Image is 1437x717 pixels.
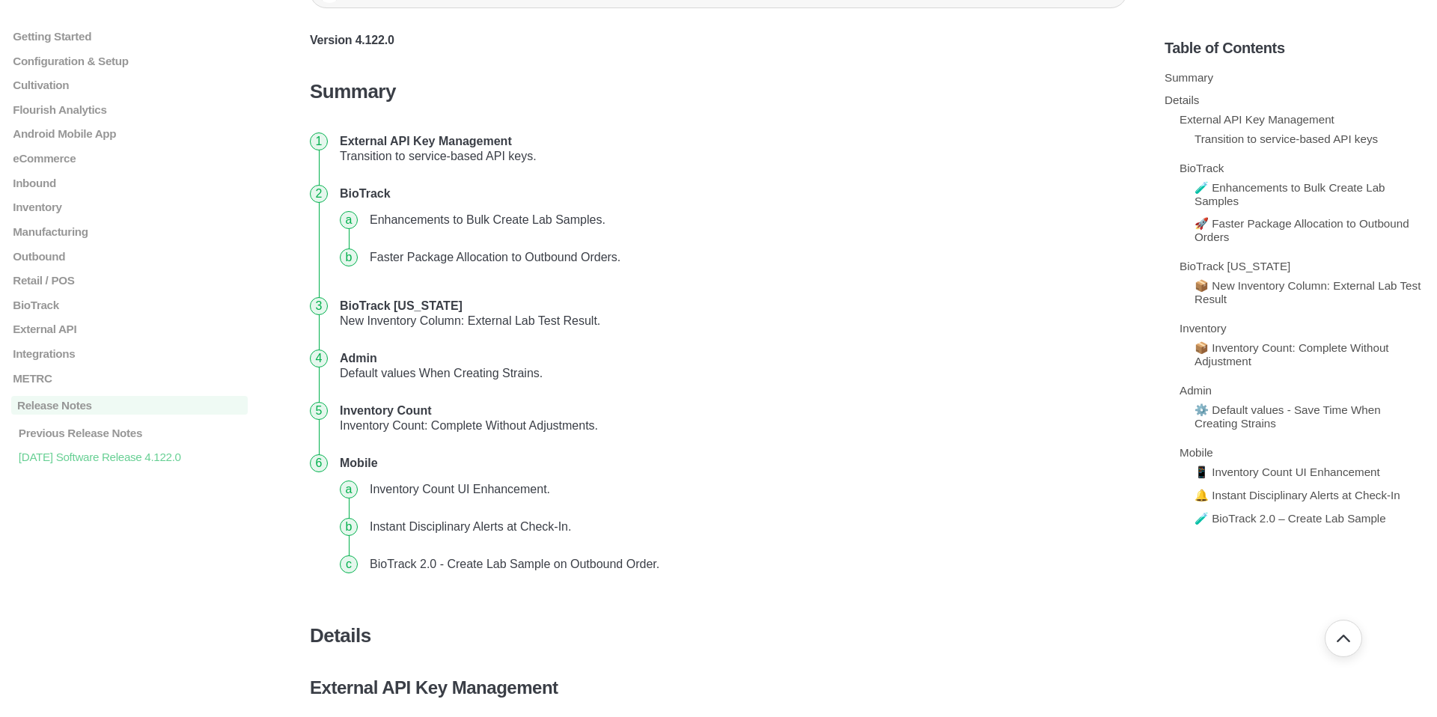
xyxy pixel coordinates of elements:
[1195,466,1380,478] a: 📱 Inventory Count UI Enhancement
[11,79,248,91] a: Cultivation
[1180,384,1212,397] a: Admin
[364,471,1121,508] li: Inventory Count UI Enhancement.
[364,201,1121,239] li: Enhancements to Bulk Create Lab Samples.
[11,103,248,116] a: Flourish Analytics
[340,404,432,417] strong: Inventory Count
[1195,217,1409,243] a: 🚀 Faster Package Allocation to Outbound Orders
[334,123,1127,175] li: Transition to service-based API keys.
[11,299,248,311] a: BioTrack
[11,372,248,385] a: METRC
[11,427,248,439] a: Previous Release Notes
[11,152,248,165] a: eCommerce
[1165,71,1213,84] a: Summary
[364,546,1121,583] li: BioTrack 2.0 - Create Lab Sample on Outbound Order.
[334,392,1127,445] li: Inventory Count: Complete Without Adjustments.
[340,352,377,364] strong: Admin
[1180,113,1334,126] a: External API Key Management
[11,250,248,263] a: Outbound
[364,239,1121,276] li: Faster Package Allocation to Outbound Orders.
[11,177,248,189] a: Inbound
[11,397,248,415] a: Release Notes
[11,451,248,463] a: [DATE] Software Release 4.122.0
[340,135,512,147] strong: External API Key Management
[340,299,463,312] strong: BioTrack [US_STATE]
[1195,181,1385,207] a: 🧪 Enhancements to Bulk Create Lab Samples
[1195,132,1378,145] a: Transition to service-based API keys
[340,187,391,200] strong: BioTrack
[310,624,1127,647] h3: Details
[11,55,248,67] a: Configuration & Setup
[340,457,378,469] strong: Mobile
[1165,40,1426,57] h5: Table of Contents
[1165,15,1426,695] section: Table of Contents
[11,347,248,360] a: Integrations
[17,451,248,463] p: [DATE] Software Release 4.122.0
[17,427,248,439] p: Previous Release Notes
[334,340,1127,392] li: Default values When Creating Strains.
[11,128,248,141] a: Android Mobile App
[1180,260,1290,272] a: BioTrack [US_STATE]
[1195,279,1421,305] a: 📦 New Inventory Column: External Lab Test Result
[310,677,1127,698] h4: External API Key Management
[1195,489,1400,501] a: 🔔 Instant Disciplinary Alerts at Check-In
[1195,512,1386,525] a: 🧪 BioTrack 2.0 – Create Lab Sample
[11,274,248,287] a: Retail / POS
[310,80,1127,103] h3: Summary
[11,201,248,214] a: Inventory
[364,508,1121,546] li: Instant Disciplinary Alerts at Check-In.
[1180,446,1213,459] a: Mobile
[1180,162,1224,174] a: BioTrack
[11,30,248,43] a: Getting Started
[11,225,248,238] a: Manufacturing
[1165,94,1199,106] a: Details
[334,287,1127,340] li: New Inventory Column: External Lab Test Result.
[1180,322,1226,335] a: Inventory
[1325,620,1362,657] button: Go back to top of document
[310,34,394,46] strong: Version 4.122.0
[11,323,248,336] a: External API
[1195,403,1381,430] a: ⚙️ Default values - Save Time When Creating Strains
[1195,341,1389,367] a: 📦 Inventory Count: Complete Without Adjustment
